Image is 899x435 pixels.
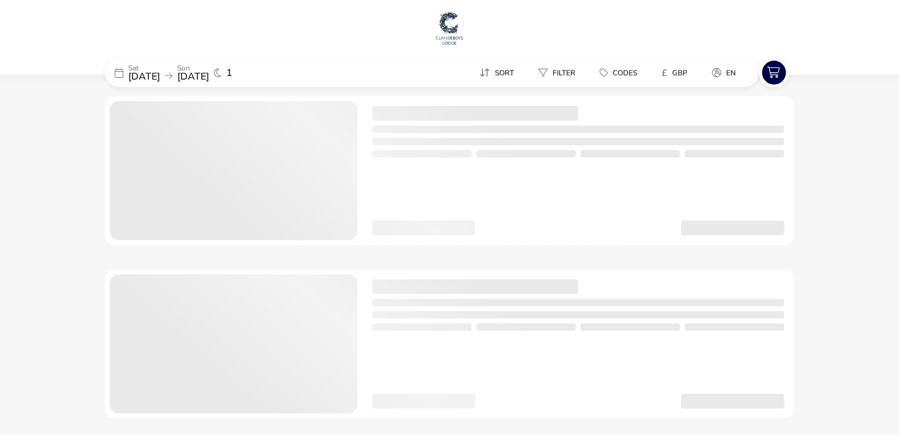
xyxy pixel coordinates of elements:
button: Filter [529,64,585,81]
span: en [726,68,736,78]
span: Codes [613,68,637,78]
button: Codes [590,64,647,81]
button: Sort [470,64,524,81]
p: Sat [128,64,160,72]
div: Sat[DATE]Sun[DATE]1 [105,58,289,87]
naf-pibe-menu-bar-item: Codes [590,64,652,81]
span: Sort [495,68,514,78]
i: £ [662,67,667,79]
span: Filter [553,68,575,78]
p: Sun [177,64,209,72]
span: 1 [226,68,232,78]
span: [DATE] [128,70,160,83]
span: GBP [672,68,687,78]
span: [DATE] [177,70,209,83]
img: Main Website [434,10,465,47]
naf-pibe-menu-bar-item: £GBP [652,64,702,81]
button: £GBP [652,64,697,81]
button: en [702,64,746,81]
naf-pibe-menu-bar-item: Sort [470,64,529,81]
naf-pibe-menu-bar-item: en [702,64,751,81]
naf-pibe-menu-bar-item: Filter [529,64,590,81]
